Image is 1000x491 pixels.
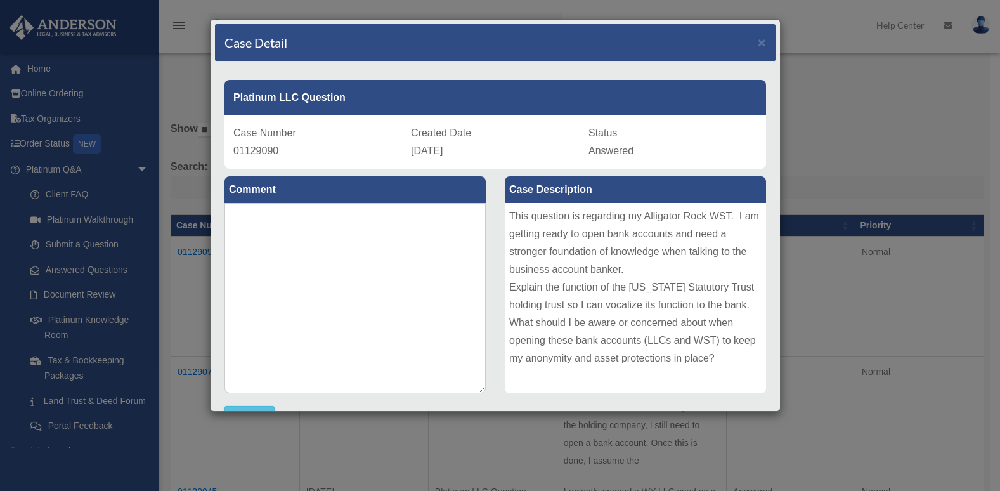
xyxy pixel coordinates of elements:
[505,176,766,203] label: Case Description
[411,128,471,138] span: Created Date
[758,36,766,49] button: Close
[411,145,443,156] span: [DATE]
[505,203,766,393] div: This question is regarding my Alligator Rock WST. I am getting ready to open bank accounts and ne...
[588,145,633,156] span: Answered
[224,176,486,203] label: Comment
[758,35,766,49] span: ×
[233,128,296,138] span: Case Number
[224,80,766,115] div: Platinum LLC Question
[233,145,278,156] span: 01129090
[588,128,617,138] span: Status
[224,406,275,425] button: Comment
[224,34,287,51] h4: Case Detail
